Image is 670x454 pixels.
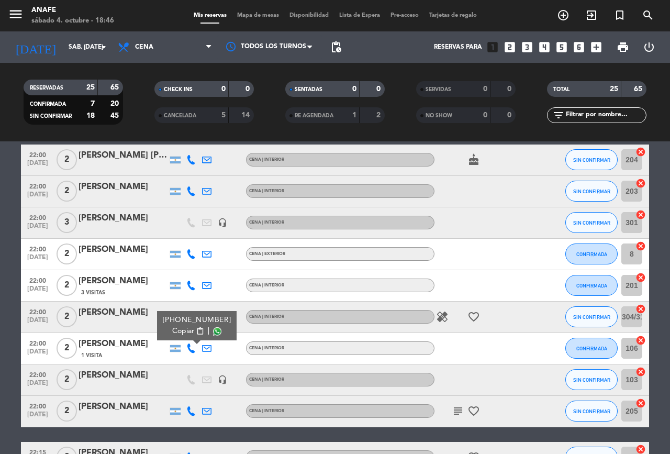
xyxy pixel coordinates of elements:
[79,274,167,288] div: [PERSON_NAME]
[30,114,72,119] span: SIN CONFIRMAR
[8,6,24,22] i: menu
[79,212,167,225] div: [PERSON_NAME]
[426,113,452,118] span: NO SHOW
[284,13,334,18] span: Disponibilidad
[352,112,356,119] strong: 1
[635,304,646,314] i: cancel
[8,6,24,26] button: menu
[25,148,51,160] span: 22:00
[57,243,77,264] span: 2
[573,408,610,414] span: SIN CONFIRMAR
[25,254,51,266] span: [DATE]
[565,181,618,202] button: SIN CONFIRMAR
[30,102,66,107] span: CONFIRMADA
[467,153,480,166] i: cake
[86,112,95,119] strong: 18
[565,401,618,422] button: SIN CONFIRMAR
[249,315,284,319] span: CENA | INTERIOR
[172,326,204,337] button: Copiarcontent_paste
[572,40,586,54] i: looks_6
[25,242,51,254] span: 22:00
[555,40,568,54] i: looks_5
[576,283,607,289] span: CONFIRMADA
[25,348,51,360] span: [DATE]
[57,338,77,359] span: 2
[565,369,618,390] button: SIN CONFIRMAR
[25,160,51,172] span: [DATE]
[610,85,618,93] strong: 25
[565,109,646,121] input: Filtrar por nombre...
[25,400,51,412] span: 22:00
[57,181,77,202] span: 2
[135,43,153,51] span: Cena
[636,31,662,63] div: LOG OUT
[232,13,284,18] span: Mapa de mesas
[334,13,385,18] span: Lista de Espera
[573,157,610,163] span: SIN CONFIRMAR
[57,306,77,327] span: 2
[79,306,167,319] div: [PERSON_NAME]
[585,9,598,21] i: exit_to_app
[249,220,284,225] span: CENA | INTERIOR
[295,87,322,92] span: SENTADAS
[79,180,167,194] div: [PERSON_NAME]
[249,409,284,413] span: CENA | INTERIOR
[426,87,451,92] span: SERVIDAS
[376,85,383,93] strong: 0
[245,85,252,93] strong: 0
[434,43,482,51] span: Reservas para
[91,100,95,107] strong: 7
[249,158,284,162] span: CENA | INTERIOR
[79,243,167,257] div: [PERSON_NAME]
[57,275,77,296] span: 2
[634,85,644,93] strong: 65
[196,327,204,335] span: content_paste
[576,251,607,257] span: CONFIRMADA
[565,275,618,296] button: CONFIRMADA
[436,311,449,323] i: healing
[86,84,95,91] strong: 25
[520,40,534,54] i: looks_3
[376,112,383,119] strong: 2
[249,189,284,193] span: CENA | INTERIOR
[613,9,626,21] i: turned_in_not
[25,285,51,297] span: [DATE]
[635,335,646,346] i: cancel
[635,367,646,377] i: cancel
[635,241,646,251] i: cancel
[424,13,482,18] span: Tarjetas de regalo
[31,5,114,16] div: ANAFE
[573,377,610,383] span: SIN CONFIRMAR
[467,311,480,323] i: favorite_border
[330,41,342,53] span: pending_actions
[249,346,284,350] span: CENA | INTERIOR
[589,40,603,54] i: add_box
[507,85,513,93] strong: 0
[573,220,610,226] span: SIN CONFIRMAR
[110,84,121,91] strong: 65
[25,223,51,235] span: [DATE]
[576,346,607,351] span: CONFIRMADA
[538,40,551,54] i: looks_4
[553,87,569,92] span: TOTAL
[25,380,51,392] span: [DATE]
[565,212,618,233] button: SIN CONFIRMAR
[57,212,77,233] span: 3
[31,16,114,26] div: sábado 4. octubre - 18:46
[295,113,333,118] span: RE AGENDADA
[565,149,618,170] button: SIN CONFIRMAR
[565,243,618,264] button: CONFIRMADA
[635,272,646,283] i: cancel
[557,9,569,21] i: add_circle_outline
[483,112,487,119] strong: 0
[79,369,167,382] div: [PERSON_NAME]
[164,87,193,92] span: CHECK INS
[25,305,51,317] span: 22:00
[221,112,226,119] strong: 5
[163,315,231,326] div: [PHONE_NUMBER]
[57,149,77,170] span: 2
[635,147,646,157] i: cancel
[635,398,646,408] i: cancel
[188,13,232,18] span: Mis reservas
[81,289,105,297] span: 3 Visitas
